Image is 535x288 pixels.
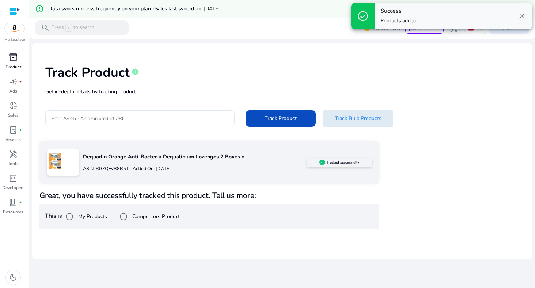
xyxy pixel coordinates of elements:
span: campaign [9,77,18,86]
span: fiber_manual_record [19,80,22,83]
p: Sales [8,112,19,119]
p: Press to search [51,24,94,32]
button: Track Bulk Products [323,110,393,127]
img: amazon.svg [5,23,24,34]
p: Products added [380,17,416,25]
p: Ads [9,88,17,94]
div: This is [39,204,379,229]
label: Competitors Product [131,213,180,220]
button: Track Product [246,110,316,127]
span: info [132,68,139,75]
span: / [65,24,72,32]
h5: Tracked successfully [327,160,359,165]
p: Product [5,64,21,70]
p: Get in-depth details by tracking product [45,88,519,96]
p: Marketplace [4,37,25,42]
p: Tools [8,160,19,167]
span: inventory_2 [9,53,18,62]
span: fiber_manual_record [19,128,22,131]
span: handyman [9,150,18,158]
p: ASIN: B07QWB8B5T [83,165,129,172]
span: Track Product [265,115,297,122]
span: check_circle [357,10,369,22]
span: lab_profile [9,126,18,134]
img: sellerapp_active [319,160,325,165]
p: Resources [3,209,23,215]
h1: Track Product [45,65,130,81]
p: Added On: [DATE] [129,165,171,172]
h4: Success [380,8,416,15]
mat-icon: error_outline [35,4,44,13]
span: search [41,23,50,32]
span: Track Bulk Products [335,115,382,122]
img: 81jXhHFcmYL.jpg [47,153,63,169]
span: close [517,12,526,20]
span: fiber_manual_record [19,201,22,204]
span: dark_mode [9,273,18,282]
h4: Great, you have successfully tracked this product. Tell us more: [39,191,379,200]
p: Reports [5,136,21,143]
p: Dequadin Orange Anti-Bacteria Dequalinium Lozenges 2 Boxes o... [83,153,307,161]
span: book_4 [9,198,18,207]
span: Sales last synced on: [DATE] [155,5,220,12]
span: code_blocks [9,174,18,183]
h5: Data syncs run less frequently on your plan - [48,6,220,12]
span: donut_small [9,101,18,110]
p: Developers [2,184,24,191]
label: My Products [77,213,107,220]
